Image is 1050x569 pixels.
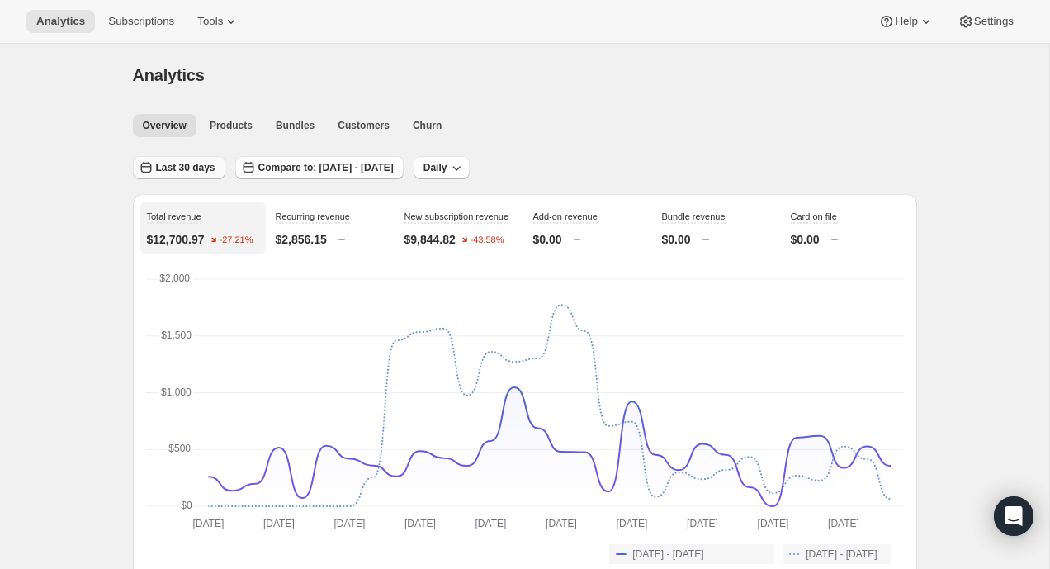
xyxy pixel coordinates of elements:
text: [DATE] [404,518,436,529]
span: Help [895,15,917,28]
span: Analytics [133,66,205,84]
span: Tools [197,15,223,28]
p: $12,700.97 [147,231,205,248]
text: -43.58% [470,235,504,245]
text: $0 [181,500,192,511]
text: [DATE] [263,518,295,529]
span: Add-on revenue [533,211,598,221]
span: [DATE] - [DATE] [806,548,877,561]
text: [DATE] [546,518,577,529]
p: $2,856.15 [276,231,327,248]
button: Tools [187,10,249,33]
span: Card on file [791,211,837,221]
span: Bundle revenue [662,211,726,221]
button: Analytics [26,10,95,33]
span: Overview [143,119,187,132]
p: $9,844.82 [404,231,456,248]
span: Products [210,119,253,132]
span: New subscription revenue [404,211,509,221]
button: Help [868,10,944,33]
p: $0.00 [662,231,691,248]
p: $0.00 [533,231,562,248]
span: Subscriptions [108,15,174,28]
button: Daily [414,156,471,179]
span: Churn [413,119,442,132]
text: [DATE] [333,518,365,529]
span: Daily [423,161,447,174]
span: Compare to: [DATE] - [DATE] [258,161,394,174]
span: Analytics [36,15,85,28]
button: Settings [948,10,1024,33]
button: [DATE] - [DATE] [783,544,890,564]
text: [DATE] [757,518,788,529]
text: -27.21% [219,235,253,245]
button: Compare to: [DATE] - [DATE] [235,156,404,179]
button: Subscriptions [98,10,184,33]
button: [DATE] - [DATE] [609,544,774,564]
text: [DATE] [687,518,718,529]
p: $0.00 [791,231,820,248]
text: $500 [168,443,191,454]
text: [DATE] [616,518,647,529]
span: Recurring revenue [276,211,351,221]
text: [DATE] [475,518,506,529]
span: Settings [974,15,1014,28]
span: Customers [338,119,390,132]
span: [DATE] - [DATE] [632,548,703,561]
text: [DATE] [828,518,859,529]
span: Bundles [276,119,315,132]
text: [DATE] [192,518,224,529]
div: Open Intercom Messenger [994,496,1033,536]
text: $1,500 [161,330,192,341]
text: $2,000 [159,273,190,284]
text: $1,000 [161,386,192,398]
span: Last 30 days [156,161,215,174]
button: Last 30 days [133,156,225,179]
span: Total revenue [147,211,201,221]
